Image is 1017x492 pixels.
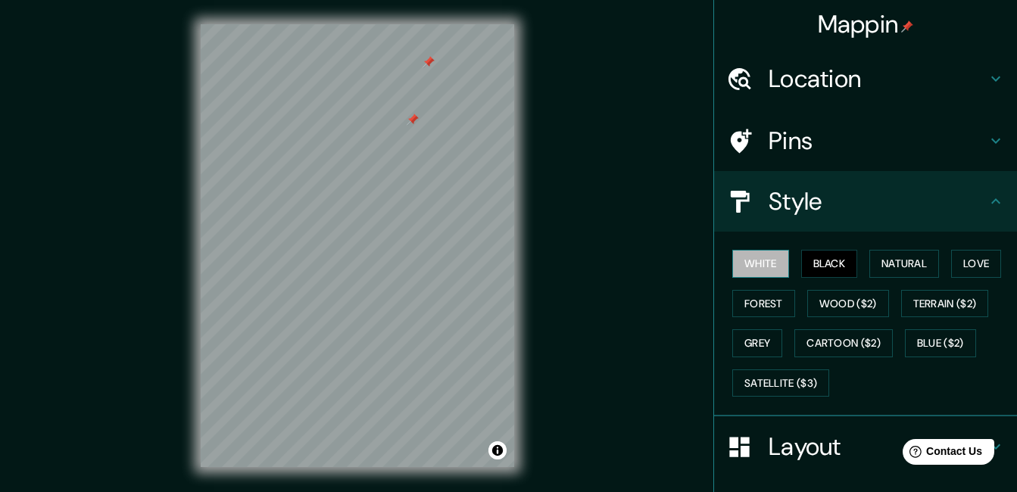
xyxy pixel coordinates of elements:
button: White [732,250,789,278]
h4: Location [769,64,987,94]
h4: Mappin [818,9,914,39]
canvas: Map [201,24,514,467]
button: Black [801,250,858,278]
div: Layout [714,416,1017,477]
button: Cartoon ($2) [794,329,893,357]
iframe: Help widget launcher [882,433,1000,475]
h4: Style [769,186,987,216]
div: Location [714,48,1017,109]
h4: Pins [769,126,987,156]
button: Grey [732,329,782,357]
button: Blue ($2) [905,329,976,357]
button: Natural [869,250,939,278]
div: Pins [714,111,1017,171]
h4: Layout [769,431,987,462]
button: Forest [732,290,795,318]
img: pin-icon.png [901,20,913,33]
div: Style [714,171,1017,232]
button: Toggle attribution [488,441,507,459]
button: Satellite ($3) [732,369,829,397]
button: Terrain ($2) [901,290,989,318]
button: Love [951,250,1001,278]
button: Wood ($2) [807,290,889,318]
